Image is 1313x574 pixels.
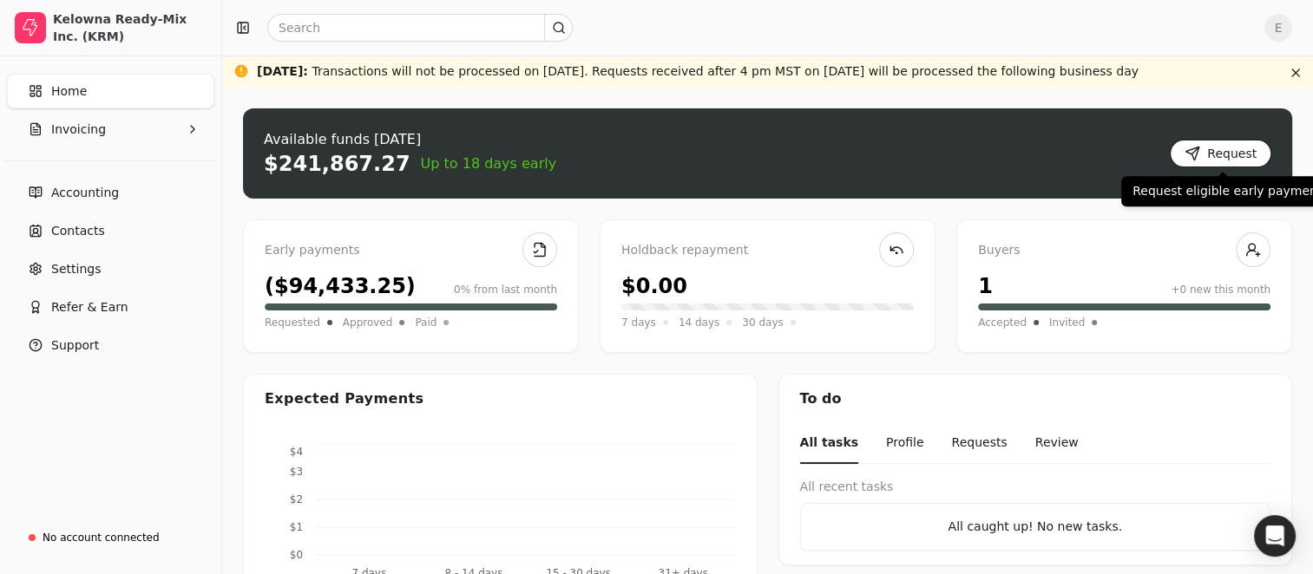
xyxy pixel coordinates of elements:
button: All tasks [800,423,858,464]
tspan: $4 [290,446,303,458]
div: All recent tasks [800,478,1271,496]
a: Contacts [7,213,214,248]
span: 7 days [621,314,656,331]
button: E [1264,14,1292,42]
span: Up to 18 days early [421,153,557,174]
button: Refer & Earn [7,290,214,324]
button: Request [1170,140,1271,167]
a: No account connected [7,522,214,553]
a: Home [7,74,214,108]
span: Invoicing [51,121,106,139]
span: Accepted [978,314,1027,331]
div: Expected Payments [265,388,423,409]
div: No account connected [43,530,160,545]
div: Available funds [DATE] [264,129,556,150]
span: Approved [343,314,393,331]
span: Contacts [51,222,105,240]
span: Settings [51,260,101,278]
a: Settings [7,251,214,286]
tspan: $3 [290,466,303,478]
div: Transactions will not be processed on [DATE]. Requests received after 4 pm MST on [DATE] will be ... [257,62,1139,81]
span: Refer & Earn [51,298,128,316]
button: Support [7,328,214,362]
div: Open Intercom Messenger [1254,515,1296,557]
span: Home [51,82,87,101]
span: Paid [415,314,437,331]
span: Accounting [51,184,119,202]
div: +0 new this month [1171,282,1270,297]
div: ($94,433.25) [265,271,416,302]
span: Requested [265,314,320,331]
a: Accounting [7,175,214,210]
input: Search [267,14,573,42]
div: $0.00 [621,271,687,302]
button: Requests [951,423,1007,464]
div: Buyers [978,241,1270,260]
span: Invited [1049,314,1085,331]
tspan: $0 [290,549,303,561]
span: [DATE] : [257,64,308,78]
span: 14 days [679,314,719,331]
div: All caught up! No new tasks. [815,518,1257,536]
div: To do [779,375,1292,423]
div: Kelowna Ready-Mix Inc. (KRM) [53,10,207,45]
span: Support [51,336,99,355]
tspan: $2 [290,493,303,506]
div: Holdback repayment [621,241,914,260]
span: 30 days [742,314,783,331]
div: $241,867.27 [264,150,410,178]
tspan: $1 [290,521,303,533]
div: Early payments [265,241,557,260]
button: Invoicing [7,112,214,147]
div: 1 [978,271,993,302]
button: Review [1035,423,1079,464]
button: Profile [886,423,924,464]
div: 0% from last month [454,282,557,297]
